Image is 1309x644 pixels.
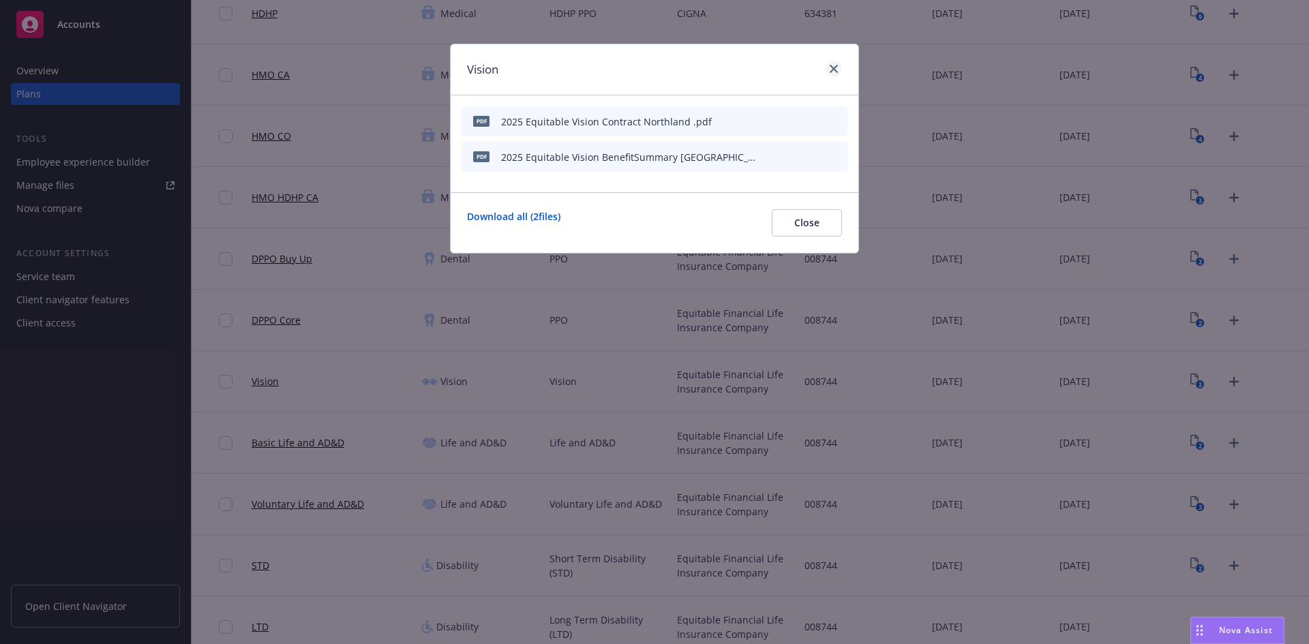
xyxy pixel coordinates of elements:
button: Nova Assist [1190,617,1284,644]
span: pdf [473,151,490,162]
div: 2025 Equitable Vision Contract Northland .pdf [501,114,712,129]
button: archive file [831,114,842,129]
h1: Vision [467,61,498,78]
button: archive file [831,150,842,164]
div: Drag to move [1191,617,1208,643]
button: download file [786,150,797,164]
span: pdf [473,116,490,126]
button: Close [772,209,842,236]
div: 2025 Equitable Vision BenefitSummary [GEOGRAPHIC_DATA] .pdf [501,150,762,164]
span: Nova Assist [1219,624,1273,636]
a: Download all ( 2 files) [467,209,560,236]
button: preview file [808,114,820,129]
button: preview file [808,150,820,164]
button: download file [786,114,797,129]
a: close [826,61,842,77]
span: Close [794,216,819,229]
